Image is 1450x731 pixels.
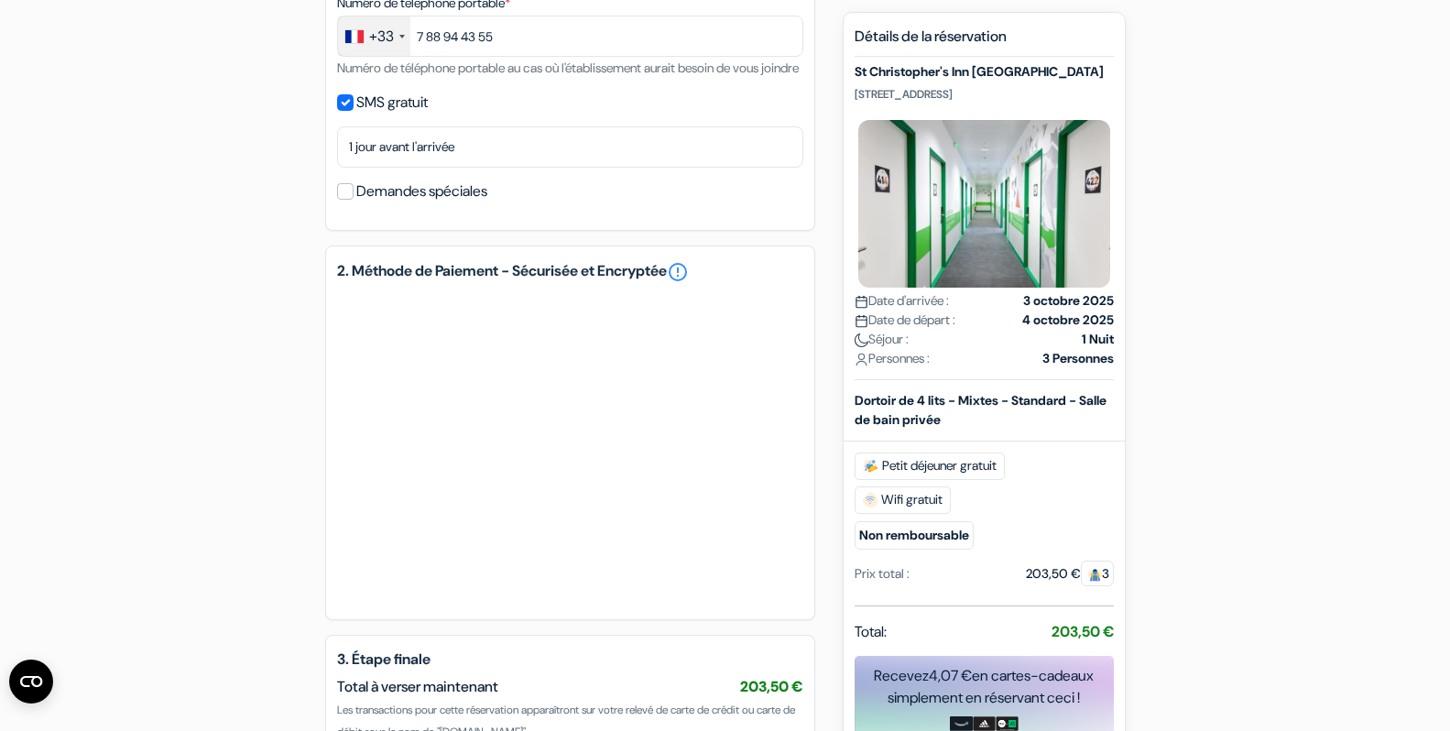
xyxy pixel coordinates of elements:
span: Petit déjeuner gratuit [855,453,1005,480]
img: calendar.svg [855,295,868,309]
small: Non remboursable [855,521,974,550]
img: amazon-card-no-text.png [950,716,973,731]
strong: 3 Personnes [1042,349,1114,368]
button: Ouvrir le widget CMP [9,660,53,704]
h5: 3. Étape finale [337,650,803,668]
span: Total: [855,621,887,643]
strong: 1 Nuit [1082,330,1114,349]
span: Date de départ : [855,311,955,330]
img: adidas-card.png [973,716,996,731]
small: Numéro de téléphone portable au cas où l'établissement aurait besoin de vous joindre [337,60,799,76]
img: guest.svg [1088,568,1102,582]
div: 203,50 € [1026,564,1114,584]
div: France: +33 [338,16,410,56]
span: 3 [1081,561,1114,586]
span: Total à verser maintenant [337,677,498,696]
p: [STREET_ADDRESS] [855,87,1114,102]
img: moon.svg [855,333,868,347]
img: calendar.svg [855,314,868,328]
input: 6 12 34 56 78 [337,16,803,57]
label: Demandes spéciales [356,179,487,204]
strong: 4 octobre 2025 [1022,311,1114,330]
label: SMS gratuit [356,90,428,115]
div: Prix total : [855,564,910,584]
img: free_breakfast.svg [863,459,878,474]
div: Recevez en cartes-cadeaux simplement en réservant ceci ! [855,665,1114,709]
strong: 3 octobre 2025 [1023,291,1114,311]
span: Date d'arrivée : [855,291,949,311]
span: 203,50 € [740,677,803,696]
iframe: Cadre de saisie sécurisé pour le paiement [355,309,785,586]
h5: St Christopher's Inn [GEOGRAPHIC_DATA] [855,64,1114,80]
span: Séjour : [855,330,909,349]
a: error_outline [667,261,689,283]
div: +33 [369,26,394,48]
strong: 203,50 € [1052,622,1114,641]
b: Dortoir de 4 lits - Mixtes - Standard - Salle de bain privée [855,392,1107,428]
img: user_icon.svg [855,353,868,366]
h5: Détails de la réservation [855,27,1114,57]
span: 4,07 € [929,666,972,685]
img: uber-uber-eats-card.png [996,716,1019,731]
img: free_wifi.svg [863,493,878,507]
span: Wifi gratuit [855,486,951,514]
span: Personnes : [855,349,930,368]
h5: 2. Méthode de Paiement - Sécurisée et Encryptée [337,261,803,283]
